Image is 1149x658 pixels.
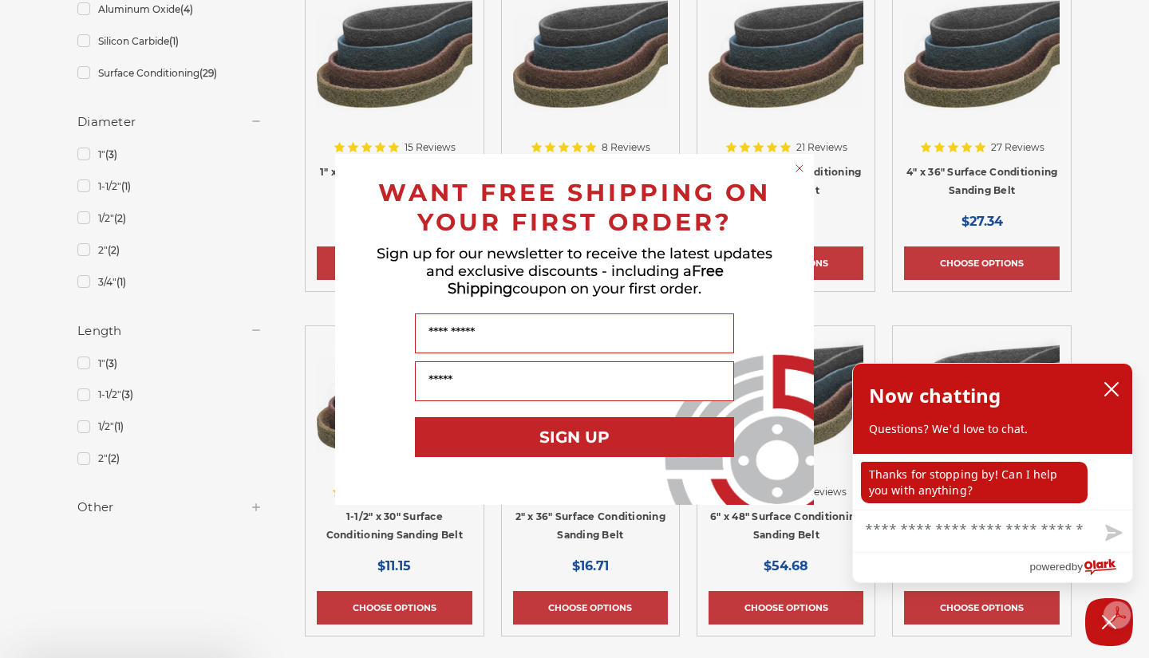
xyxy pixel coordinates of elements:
[1099,377,1124,401] button: close chatbox
[861,462,1088,503] p: Thanks for stopping by! Can I help you with anything?
[1072,557,1083,577] span: by
[792,160,807,176] button: Close dialog
[415,417,734,457] button: SIGN UP
[1092,515,1132,552] button: Send message
[377,245,772,297] span: Sign up for our newsletter to receive the latest updates and exclusive discounts - including a co...
[1085,598,1133,646] button: Close Chatbox
[852,363,1133,583] div: olark chatbox
[853,454,1132,510] div: chat
[869,421,1116,437] p: Questions? We'd love to chat.
[378,178,771,237] span: WANT FREE SHIPPING ON YOUR FIRST ORDER?
[869,380,1001,412] h2: Now chatting
[448,262,724,297] span: Free Shipping
[1029,553,1132,582] a: Powered by Olark
[1029,557,1071,577] span: powered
